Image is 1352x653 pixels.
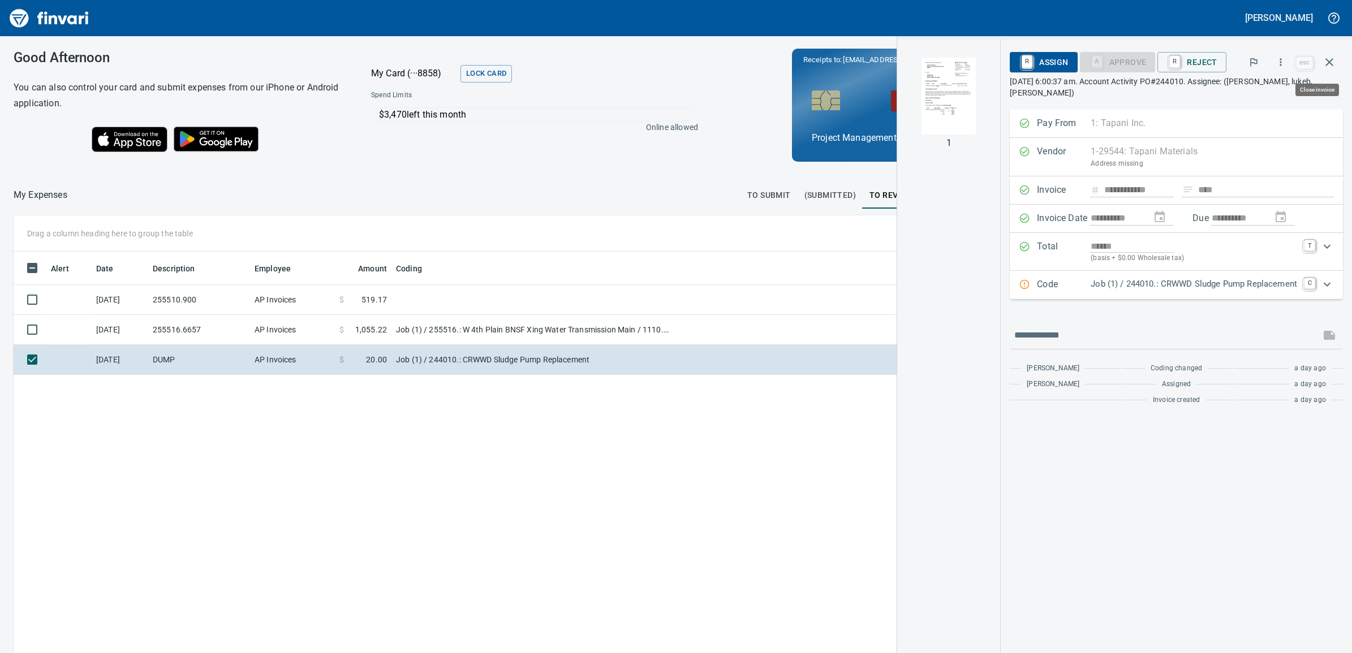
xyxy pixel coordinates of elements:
[250,345,335,375] td: AP Invoices
[1010,52,1077,72] button: RAssign
[14,188,67,202] p: My Expenses
[250,285,335,315] td: AP Invoices
[946,136,951,150] p: 1
[1022,55,1032,68] a: R
[358,262,387,275] span: Amount
[1304,278,1315,289] a: C
[1294,363,1326,374] span: a day ago
[1157,52,1226,72] button: RReject
[14,188,67,202] nav: breadcrumb
[842,54,961,65] span: [EMAIL_ADDRESS][DOMAIN_NAME]
[371,90,554,101] span: Spend Limits
[1241,50,1266,75] button: Flag
[460,65,512,83] button: Lock Card
[1294,395,1326,406] span: a day ago
[355,324,387,335] span: 1,055.22
[1010,271,1343,299] div: Expand
[803,54,979,66] p: Receipts to:
[250,315,335,345] td: AP Invoices
[51,262,84,275] span: Alert
[1010,76,1343,98] p: [DATE] 6:00:37 am. Account Activity PO#244010. Assignee: ([PERSON_NAME], lukeb, [PERSON_NAME])
[148,285,250,315] td: 255510.900
[51,262,69,275] span: Alert
[869,188,912,202] span: To Review
[148,315,250,345] td: 255516.6657
[391,345,674,375] td: Job (1) / 244010.: CRWWD Sludge Pump Replacement
[1166,53,1217,72] span: Reject
[371,67,456,80] p: My Card (···8858)
[7,5,92,32] img: Finvari
[92,345,148,375] td: [DATE]
[1151,363,1202,374] span: Coding changed
[1162,379,1191,390] span: Assigned
[1304,240,1315,251] a: T
[1245,12,1313,24] h5: [PERSON_NAME]
[1010,233,1343,271] div: Expand
[96,262,114,275] span: Date
[153,262,195,275] span: Description
[396,262,422,275] span: Coding
[92,285,148,315] td: [DATE]
[1037,240,1091,264] p: Total
[27,228,193,239] p: Drag a column heading here to group the table
[1027,379,1079,390] span: [PERSON_NAME]
[1037,278,1091,292] p: Code
[747,188,791,202] span: To Submit
[1169,55,1180,68] a: R
[343,262,387,275] span: Amount
[167,120,265,158] img: Get it on Google Play
[96,262,128,275] span: Date
[1294,379,1326,390] span: a day ago
[1019,53,1068,72] span: Assign
[1153,395,1200,406] span: Invoice created
[362,122,698,133] p: Online allowed
[1268,50,1293,75] button: More
[1027,363,1079,374] span: [PERSON_NAME]
[366,354,387,365] span: 20.00
[255,262,305,275] span: Employee
[92,127,167,152] img: Download on the App Store
[361,294,387,305] span: 519.17
[148,345,250,375] td: DUMP
[1091,253,1297,264] p: (basis + $0.00 Wholesale tax)
[910,58,987,135] img: Page 1
[1242,9,1316,27] button: [PERSON_NAME]
[812,131,970,145] p: Project Management
[1091,278,1297,291] p: Job (1) / 244010.: CRWWD Sludge Pump Replacement
[379,108,692,122] p: $3,470 left this month
[1296,57,1313,69] a: esc
[14,80,343,111] h6: You can also control your card and submit expenses from our iPhone or Android application.
[1316,322,1343,349] span: This records your message into the invoice and notifies anyone mentioned
[14,50,343,66] h3: Good Afternoon
[339,294,344,305] span: $
[153,262,210,275] span: Description
[92,315,148,345] td: [DATE]
[1080,57,1156,66] div: Job Phase required
[255,262,291,275] span: Employee
[804,188,856,202] span: (Submitted)
[466,67,506,80] span: Lock Card
[891,90,970,111] button: Lock Card
[339,324,344,335] span: $
[391,315,674,345] td: Job (1) / 255516.: W 4th Plain BNSF Xing Water Transmission Main / 1110. .: 12' Trench Box / 5: O...
[339,354,344,365] span: $
[396,262,437,275] span: Coding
